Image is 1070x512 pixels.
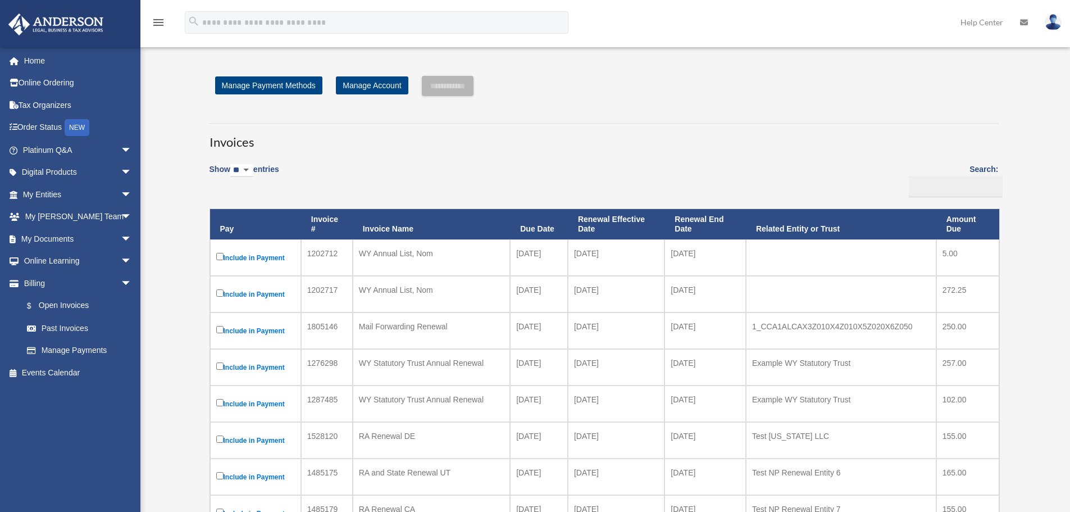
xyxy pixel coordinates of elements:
div: NEW [65,119,89,136]
label: Search: [905,162,999,197]
a: $Open Invoices [16,294,138,318]
img: Anderson Advisors Platinum Portal [5,13,107,35]
td: [DATE] [510,349,568,386]
td: 165.00 [936,459,999,495]
label: Show entries [210,162,279,188]
a: My Entitiesarrow_drop_down [8,183,149,206]
a: Manage Payments [16,339,143,362]
a: Events Calendar [8,361,149,384]
td: [DATE] [664,312,746,349]
span: arrow_drop_down [121,228,143,251]
span: arrow_drop_down [121,139,143,162]
td: [DATE] [510,459,568,495]
td: [DATE] [568,349,664,386]
span: $ [33,299,39,313]
span: arrow_drop_down [121,250,143,273]
td: Test NP Renewal Entity 6 [746,459,936,495]
a: Manage Payment Methods [215,76,322,94]
div: RA Renewal DE [359,428,504,444]
input: Include in Payment [216,399,224,406]
a: Digital Productsarrow_drop_down [8,161,149,184]
td: 1202712 [301,239,353,276]
a: menu [152,20,165,29]
img: User Pic [1045,14,1062,30]
td: [DATE] [510,386,568,422]
td: 272.25 [936,276,999,312]
th: Renewal End Date: activate to sort column ascending [664,209,746,239]
span: arrow_drop_down [121,272,143,295]
td: [DATE] [510,239,568,276]
i: search [188,15,200,28]
td: Example WY Statutory Trust [746,386,936,422]
label: Include in Payment [216,251,295,265]
span: arrow_drop_down [121,206,143,229]
td: [DATE] [664,276,746,312]
td: 102.00 [936,386,999,422]
td: 1528120 [301,422,353,459]
input: Include in Payment [216,253,224,260]
a: My [PERSON_NAME] Teamarrow_drop_down [8,206,149,228]
a: Tax Organizers [8,94,149,116]
td: [DATE] [664,239,746,276]
a: Order StatusNEW [8,116,149,139]
td: 1287485 [301,386,353,422]
input: Include in Payment [216,363,224,370]
a: Home [8,49,149,72]
label: Include in Payment [216,360,295,374]
input: Include in Payment [216,326,224,333]
td: [DATE] [568,422,664,459]
a: Online Learningarrow_drop_down [8,250,149,273]
td: [DATE] [568,239,664,276]
td: 1202717 [301,276,353,312]
th: Related Entity or Trust: activate to sort column ascending [746,209,936,239]
div: WY Annual List, Nom [359,246,504,261]
td: [DATE] [510,422,568,459]
div: WY Statutory Trust Annual Renewal [359,392,504,407]
label: Include in Payment [216,433,295,447]
label: Include in Payment [216,324,295,338]
div: Mail Forwarding Renewal [359,319,504,334]
span: arrow_drop_down [121,183,143,206]
label: Include in Payment [216,287,295,301]
th: Invoice #: activate to sort column ascending [301,209,353,239]
h3: Invoices [210,123,999,151]
a: Online Ordering [8,72,149,94]
td: 1_CCA1ALCAX3Z010X4Z010X5Z020X6Z050 [746,312,936,349]
label: Include in Payment [216,397,295,411]
td: Example WY Statutory Trust [746,349,936,386]
th: Renewal Effective Date: activate to sort column ascending [568,209,664,239]
a: Platinum Q&Aarrow_drop_down [8,139,149,161]
i: menu [152,16,165,29]
td: 1805146 [301,312,353,349]
td: [DATE] [664,422,746,459]
a: Billingarrow_drop_down [8,272,143,294]
th: Invoice Name: activate to sort column ascending [353,209,511,239]
td: Test [US_STATE] LLC [746,422,936,459]
a: Manage Account [336,76,408,94]
td: 1485175 [301,459,353,495]
div: RA and State Renewal UT [359,465,504,481]
div: WY Annual List, Nom [359,282,504,298]
td: 1276298 [301,349,353,386]
input: Search: [909,176,1003,197]
input: Include in Payment [216,472,224,479]
td: 250.00 [936,312,999,349]
th: Due Date: activate to sort column ascending [510,209,568,239]
td: [DATE] [568,459,664,495]
td: [DATE] [510,276,568,312]
td: 5.00 [936,239,999,276]
input: Include in Payment [216,436,224,443]
div: WY Statutory Trust Annual Renewal [359,355,504,371]
th: Amount Due: activate to sort column ascending [936,209,999,239]
td: 257.00 [936,349,999,386]
td: [DATE] [510,312,568,349]
td: [DATE] [568,276,664,312]
td: [DATE] [568,312,664,349]
td: [DATE] [568,386,664,422]
select: Showentries [230,164,253,177]
td: [DATE] [664,459,746,495]
td: [DATE] [664,386,746,422]
td: 155.00 [936,422,999,459]
label: Include in Payment [216,470,295,484]
input: Include in Payment [216,289,224,297]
